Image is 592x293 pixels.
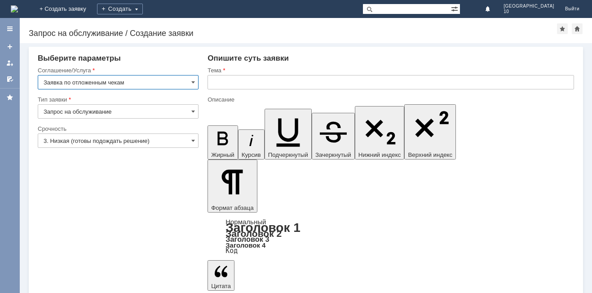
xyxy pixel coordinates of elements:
[97,4,143,14] div: Создать
[208,54,289,62] span: Опишите суть заявки
[225,218,266,226] a: Нормальный
[211,151,234,158] span: Жирный
[265,109,312,160] button: Подчеркнутый
[404,104,456,160] button: Верхний индекс
[38,67,197,73] div: Соглашение/Услуга
[3,40,17,54] a: Создать заявку
[225,221,300,235] a: Заголовок 1
[504,4,554,9] span: [GEOGRAPHIC_DATA]
[38,97,197,102] div: Тип заявки
[3,56,17,70] a: Мои заявки
[208,219,574,254] div: Формат абзаца
[3,72,17,86] a: Мои согласования
[211,283,231,289] span: Цитата
[11,5,18,13] a: Перейти на домашнюю страницу
[225,247,238,255] a: Код
[268,151,308,158] span: Подчеркнутый
[225,241,265,249] a: Заголовок 4
[557,23,568,34] div: Добавить в избранное
[29,29,557,38] div: Запрос на обслуживание / Создание заявки
[408,151,452,158] span: Верхний индекс
[315,151,351,158] span: Зачеркнутый
[208,97,572,102] div: Описание
[211,204,253,211] span: Формат абзаца
[504,9,554,14] span: 10
[451,4,460,13] span: Расширенный поиск
[38,126,197,132] div: Срочность
[242,151,261,158] span: Курсив
[208,260,234,291] button: Цитата
[208,125,238,160] button: Жирный
[11,5,18,13] img: logo
[358,151,401,158] span: Нижний индекс
[355,106,405,160] button: Нижний индекс
[225,235,269,243] a: Заголовок 3
[38,54,121,62] span: Выберите параметры
[225,228,282,239] a: Заголовок 2
[312,113,355,160] button: Зачеркнутый
[208,160,257,213] button: Формат абзаца
[238,129,265,160] button: Курсив
[208,67,572,73] div: Тема
[572,23,583,34] div: Сделать домашней страницей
